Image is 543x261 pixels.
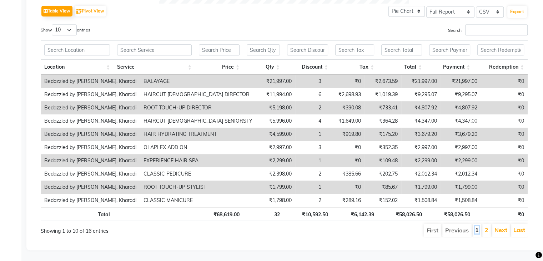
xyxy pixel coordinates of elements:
td: Bedazzled by [PERSON_NAME], Kharadi [41,154,140,167]
td: ₹0 [481,75,528,88]
td: ₹0 [325,75,364,88]
td: HAIRCUT [DEMOGRAPHIC_DATA] DIRECTOR [140,88,256,101]
td: ₹2,997.00 [401,141,441,154]
a: Last [513,226,525,233]
td: ₹1,798.00 [256,194,295,207]
td: ₹0 [325,141,364,154]
th: ₹68,619.00 [195,207,243,221]
td: CLASSIC MANICURE [140,194,256,207]
td: ₹0 [481,128,528,141]
th: Redemption: activate to sort column ascending [474,59,528,75]
td: 3 [295,141,325,154]
th: Discount: activate to sort column ascending [283,59,332,75]
td: ROOT TOUCH-UP DIRECTOR [140,101,256,114]
td: ₹3,679.20 [401,128,441,141]
td: ₹0 [481,114,528,128]
td: ₹1,508.84 [401,194,441,207]
td: ₹2,299.00 [256,154,295,167]
input: Search Payment [429,44,470,55]
td: BALAYAGE [140,75,256,88]
td: ₹2,997.00 [256,141,295,154]
a: 1 [475,226,479,233]
td: ₹1,799.00 [441,181,481,194]
th: Location: activate to sort column ascending [41,59,114,75]
td: Bedazzled by [PERSON_NAME], Kharadi [41,75,140,88]
td: ₹4,347.00 [401,114,441,128]
td: ₹152.02 [364,194,401,207]
td: ₹4,599.00 [256,128,295,141]
td: ₹109.48 [364,154,401,167]
input: Search Discount [287,44,328,55]
th: Tax: activate to sort column ascending [332,59,378,75]
td: Bedazzled by [PERSON_NAME], Kharadi [41,88,140,101]
td: HAIR HYDRATING TREATMENT [140,128,256,141]
td: ₹919.80 [325,128,364,141]
td: ₹0 [481,88,528,101]
input: Search Redemption [477,44,524,55]
td: 1 [295,154,325,167]
td: ₹21,997.00 [401,75,441,88]
td: 6 [295,88,325,101]
td: ROOT TOUCH-UP STYLIST [140,181,256,194]
td: OLAPLEX ADD ON [140,141,256,154]
select: Showentries [52,24,77,35]
td: Bedazzled by [PERSON_NAME], Kharadi [41,101,140,114]
button: Table View [41,6,72,16]
th: ₹0 [474,207,528,221]
td: ₹85.67 [364,181,401,194]
div: Showing 1 to 10 of 16 entries [41,223,237,235]
td: ₹0 [325,154,364,167]
th: Service: activate to sort column ascending [114,59,195,75]
td: Bedazzled by [PERSON_NAME], Kharadi [41,167,140,181]
td: ₹390.08 [325,101,364,114]
label: Search: [448,24,528,35]
td: ₹2,673.59 [364,75,401,88]
input: Search Price [199,44,240,55]
td: ₹175.20 [364,128,401,141]
td: ₹352.35 [364,141,401,154]
td: ₹0 [481,101,528,114]
td: ₹1,799.00 [401,181,441,194]
td: ₹1,019.39 [364,88,401,101]
td: ₹202.75 [364,167,401,181]
label: Show entries [41,24,90,35]
td: 2 [295,101,325,114]
td: ₹21,997.00 [256,75,295,88]
td: 1 [295,181,325,194]
td: HAIRCUT [DEMOGRAPHIC_DATA] SENIORSTY [140,114,256,128]
td: ₹2,698.93 [325,88,364,101]
td: ₹5,996.00 [256,114,295,128]
td: ₹0 [325,181,364,194]
td: ₹3,679.20 [441,128,481,141]
td: 3 [295,75,325,88]
td: ₹0 [481,167,528,181]
td: ₹9,295.07 [401,88,441,101]
td: ₹0 [481,181,528,194]
td: 2 [295,167,325,181]
th: 32 [243,207,283,221]
td: Bedazzled by [PERSON_NAME], Kharadi [41,141,140,154]
td: ₹2,299.00 [401,154,441,167]
th: Payment: activate to sort column ascending [426,59,474,75]
td: ₹2,012.34 [401,167,441,181]
th: ₹6,142.39 [332,207,378,221]
td: ₹2,299.00 [441,154,481,167]
td: ₹2,997.00 [441,141,481,154]
input: Search Service [117,44,192,55]
td: ₹0 [481,141,528,154]
a: Next [494,226,507,233]
input: Search Total [381,44,422,55]
td: Bedazzled by [PERSON_NAME], Kharadi [41,194,140,207]
input: Search Location [44,44,110,55]
input: Search: [465,24,528,35]
td: ₹5,198.00 [256,101,295,114]
td: ₹2,012.34 [441,167,481,181]
td: Bedazzled by [PERSON_NAME], Kharadi [41,114,140,128]
th: Total [41,207,114,221]
th: Qty: activate to sort column ascending [243,59,283,75]
td: ₹4,807.92 [401,101,441,114]
input: Search Tax [335,44,374,55]
td: ₹1,799.00 [256,181,295,194]
td: ₹1,649.00 [325,114,364,128]
th: ₹58,026.50 [378,207,426,221]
